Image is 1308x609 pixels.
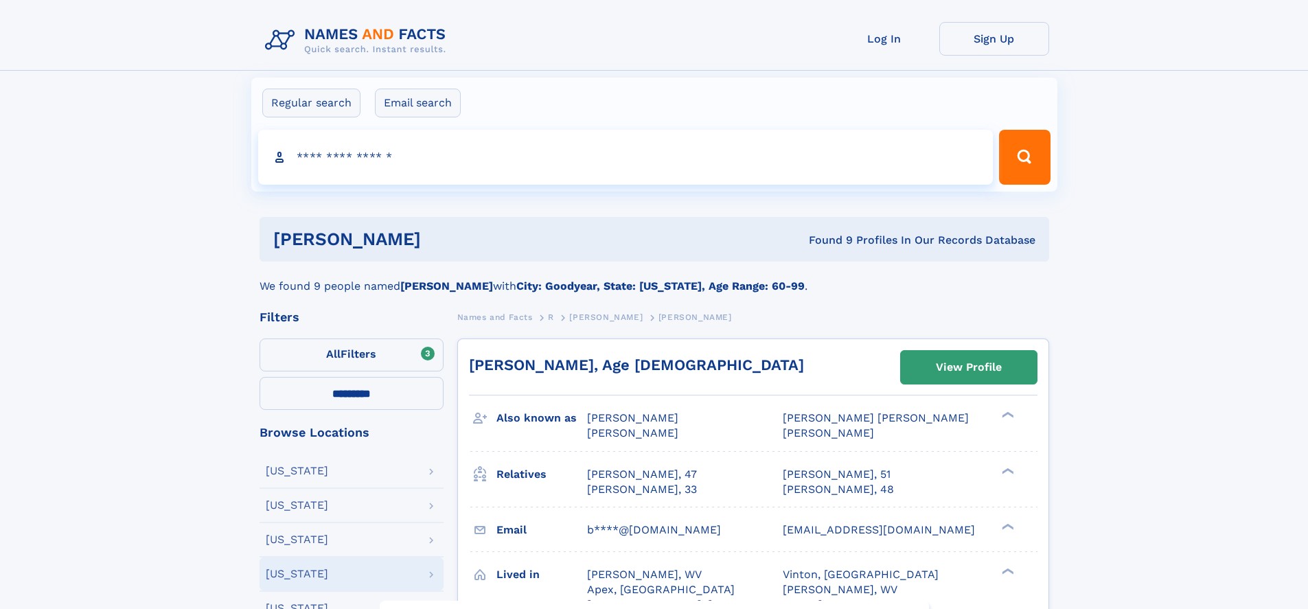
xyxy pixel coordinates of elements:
[260,262,1049,295] div: We found 9 people named with .
[936,352,1002,383] div: View Profile
[587,568,702,581] span: [PERSON_NAME], WV
[569,308,643,325] a: [PERSON_NAME]
[258,130,994,185] input: search input
[400,279,493,292] b: [PERSON_NAME]
[901,351,1037,384] a: View Profile
[516,279,805,292] b: City: Goodyear, State: [US_STATE], Age Range: 60-99
[587,411,678,424] span: [PERSON_NAME]
[998,522,1015,531] div: ❯
[260,311,444,323] div: Filters
[273,231,615,248] h1: [PERSON_NAME]
[548,308,554,325] a: R
[829,22,939,56] a: Log In
[999,130,1050,185] button: Search Button
[998,466,1015,475] div: ❯
[998,411,1015,420] div: ❯
[783,467,891,482] a: [PERSON_NAME], 51
[615,233,1035,248] div: Found 9 Profiles In Our Records Database
[496,563,587,586] h3: Lived in
[266,568,328,579] div: [US_STATE]
[783,583,897,596] span: [PERSON_NAME], WV
[658,312,732,322] span: [PERSON_NAME]
[496,518,587,542] h3: Email
[469,356,804,374] a: [PERSON_NAME], Age [DEMOGRAPHIC_DATA]
[548,312,554,322] span: R
[783,411,969,424] span: [PERSON_NAME] [PERSON_NAME]
[783,482,894,497] a: [PERSON_NAME], 48
[266,500,328,511] div: [US_STATE]
[587,467,697,482] a: [PERSON_NAME], 47
[266,466,328,476] div: [US_STATE]
[496,463,587,486] h3: Relatives
[783,568,939,581] span: Vinton, [GEOGRAPHIC_DATA]
[260,426,444,439] div: Browse Locations
[587,583,735,596] span: Apex, [GEOGRAPHIC_DATA]
[266,534,328,545] div: [US_STATE]
[998,566,1015,575] div: ❯
[260,22,457,59] img: Logo Names and Facts
[260,338,444,371] label: Filters
[326,347,341,360] span: All
[457,308,533,325] a: Names and Facts
[375,89,461,117] label: Email search
[496,406,587,430] h3: Also known as
[939,22,1049,56] a: Sign Up
[783,426,874,439] span: [PERSON_NAME]
[783,523,975,536] span: [EMAIL_ADDRESS][DOMAIN_NAME]
[587,482,697,497] a: [PERSON_NAME], 33
[569,312,643,322] span: [PERSON_NAME]
[587,426,678,439] span: [PERSON_NAME]
[262,89,360,117] label: Regular search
